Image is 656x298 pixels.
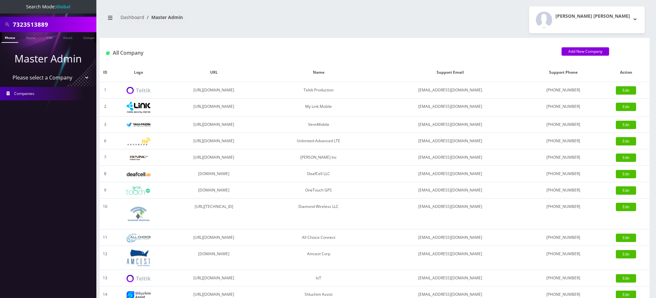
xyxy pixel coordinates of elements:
[376,63,524,82] th: Support Email
[26,4,70,10] span: Search Mode:
[166,182,261,199] td: [DOMAIN_NAME]
[100,270,111,286] td: 13
[100,166,111,182] td: 8
[106,51,110,55] img: All Company
[111,63,166,82] th: Logo
[100,133,111,149] td: 6
[166,229,261,246] td: [URL][DOMAIN_NAME]
[261,246,376,270] td: Amcest Corp
[376,116,524,133] td: [EMAIL_ADDRESS][DOMAIN_NAME]
[100,63,111,82] th: ID
[376,229,524,246] td: [EMAIL_ADDRESS][DOMAIN_NAME]
[261,82,376,98] td: Teltik Production
[616,250,636,258] a: Edit
[376,166,524,182] td: [EMAIL_ADDRESS][DOMAIN_NAME]
[13,18,95,31] input: Search All Companies
[166,116,261,133] td: [URL][DOMAIN_NAME]
[127,275,151,282] img: IoT
[376,133,524,149] td: [EMAIL_ADDRESS][DOMAIN_NAME]
[127,102,151,113] img: My Link Mobile
[376,246,524,270] td: [EMAIL_ADDRESS][DOMAIN_NAME]
[524,116,603,133] td: [PHONE_NUMBER]
[56,4,70,10] strong: Global
[524,98,603,116] td: [PHONE_NUMBER]
[616,86,636,95] a: Edit
[603,63,650,82] th: Action
[144,14,183,21] li: Master Admin
[2,32,18,43] a: Phone
[261,182,376,199] td: OneTouch GPS
[524,270,603,286] td: [PHONE_NUMBER]
[127,234,151,242] img: All Choice Connect
[376,149,524,166] td: [EMAIL_ADDRESS][DOMAIN_NAME]
[524,133,603,149] td: [PHONE_NUMBER]
[166,270,261,286] td: [URL][DOMAIN_NAME]
[43,32,56,42] a: SIM
[616,121,636,129] a: Edit
[616,203,636,211] a: Edit
[524,182,603,199] td: [PHONE_NUMBER]
[23,32,39,42] a: Name
[616,234,636,242] a: Edit
[166,246,261,270] td: [DOMAIN_NAME]
[376,270,524,286] td: [EMAIL_ADDRESS][DOMAIN_NAME]
[616,103,636,111] a: Edit
[166,166,261,182] td: [DOMAIN_NAME]
[127,202,151,226] img: Diamond Wireless LLC
[261,229,376,246] td: All Choice Connect
[261,166,376,182] td: DeafCell LLC
[166,82,261,98] td: [URL][DOMAIN_NAME]
[166,199,261,229] td: [URL][TECHNICAL_ID]
[524,229,603,246] td: [PHONE_NUMBER]
[14,91,34,96] span: Companies
[524,82,603,98] td: [PHONE_NUMBER]
[100,199,111,229] td: 10
[127,137,151,145] img: Unlimited Advanced LTE
[166,98,261,116] td: [URL][DOMAIN_NAME]
[524,199,603,229] td: [PHONE_NUMBER]
[106,50,552,56] h1: All Company
[104,11,370,29] nav: breadcrumb
[261,149,376,166] td: [PERSON_NAME] Inc
[127,155,151,161] img: Rexing Inc
[100,229,111,246] td: 11
[376,82,524,98] td: [EMAIL_ADDRESS][DOMAIN_NAME]
[261,199,376,229] td: Diamond Wireless LLC
[166,133,261,149] td: [URL][DOMAIN_NAME]
[127,123,151,127] img: VennMobile
[127,87,151,94] img: Teltik Production
[529,6,645,33] button: [PERSON_NAME] [PERSON_NAME]
[60,32,75,42] a: Email
[376,98,524,116] td: [EMAIL_ADDRESS][DOMAIN_NAME]
[616,137,636,145] a: Edit
[100,82,111,98] td: 1
[376,199,524,229] td: [EMAIL_ADDRESS][DOMAIN_NAME]
[524,149,603,166] td: [PHONE_NUMBER]
[166,63,261,82] th: URL
[127,249,151,266] img: Amcest Corp
[120,14,144,20] a: Dashboard
[166,149,261,166] td: [URL][DOMAIN_NAME]
[524,246,603,270] td: [PHONE_NUMBER]
[524,166,603,182] td: [PHONE_NUMBER]
[261,133,376,149] td: Unlimited Advanced LTE
[376,182,524,199] td: [EMAIL_ADDRESS][DOMAIN_NAME]
[127,186,151,195] img: OneTouch GPS
[616,170,636,178] a: Edit
[100,182,111,199] td: 9
[616,274,636,283] a: Edit
[616,154,636,162] a: Edit
[616,186,636,195] a: Edit
[261,98,376,116] td: My Link Mobile
[100,116,111,133] td: 3
[555,14,630,19] h2: [PERSON_NAME] [PERSON_NAME]
[562,47,609,56] a: Add New Company
[80,32,102,42] a: Company
[100,246,111,270] td: 12
[127,172,151,176] img: DeafCell LLC
[100,149,111,166] td: 7
[261,116,376,133] td: VennMobile
[100,98,111,116] td: 2
[261,63,376,82] th: Name
[524,63,603,82] th: Support Phone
